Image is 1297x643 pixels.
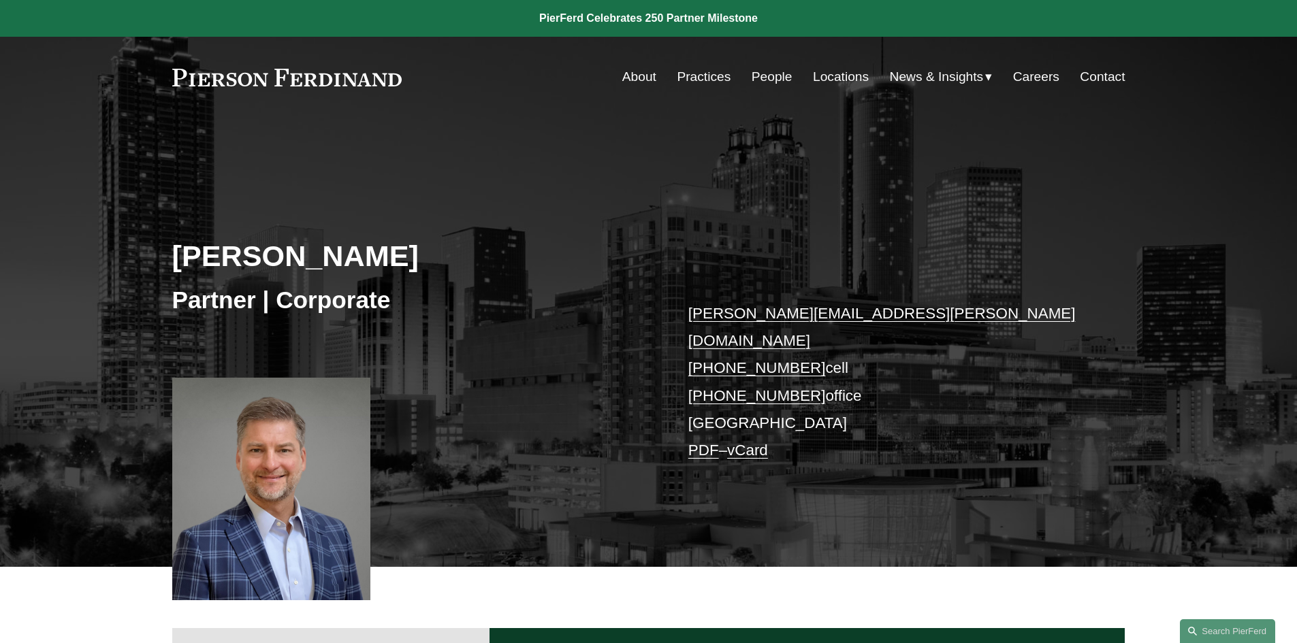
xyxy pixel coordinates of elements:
[172,238,649,274] h2: [PERSON_NAME]
[688,387,826,404] a: [PHONE_NUMBER]
[622,64,656,90] a: About
[1013,64,1059,90] a: Careers
[677,64,731,90] a: Practices
[688,442,719,459] a: PDF
[688,305,1076,349] a: [PERSON_NAME][EMAIL_ADDRESS][PERSON_NAME][DOMAIN_NAME]
[688,359,826,376] a: [PHONE_NUMBER]
[752,64,792,90] a: People
[727,442,768,459] a: vCard
[1080,64,1125,90] a: Contact
[172,285,649,315] h3: Partner | Corporate
[688,300,1085,465] p: cell office [GEOGRAPHIC_DATA] –
[890,65,984,89] span: News & Insights
[890,64,993,90] a: folder dropdown
[1180,619,1275,643] a: Search this site
[813,64,869,90] a: Locations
